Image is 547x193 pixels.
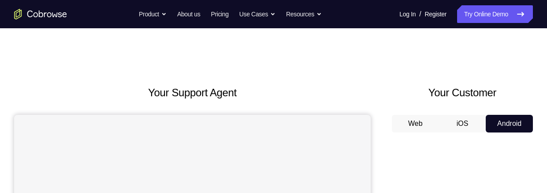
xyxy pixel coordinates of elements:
a: Try Online Demo [457,5,533,23]
a: Log In [399,5,416,23]
a: Pricing [211,5,228,23]
a: About us [177,5,200,23]
a: Go to the home page [14,9,67,19]
button: Resources [286,5,322,23]
button: Product [139,5,167,23]
button: iOS [439,115,486,132]
h2: Your Support Agent [14,85,371,101]
button: Android [486,115,533,132]
button: Use Cases [239,5,275,23]
span: / [419,9,421,19]
a: Register [425,5,447,23]
h2: Your Customer [392,85,533,101]
button: Web [392,115,439,132]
